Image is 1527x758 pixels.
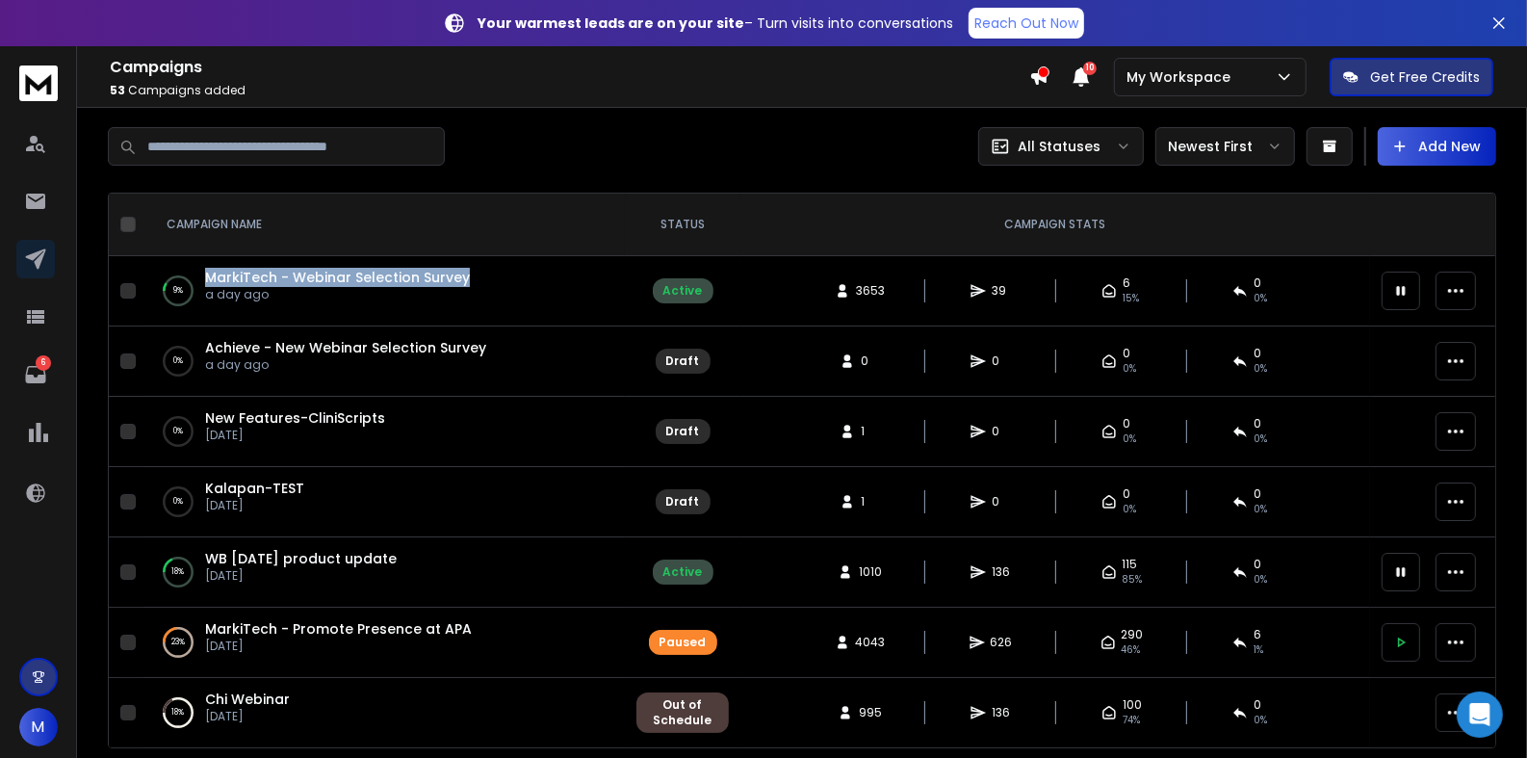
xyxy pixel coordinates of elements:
[992,424,1011,439] span: 0
[1123,416,1130,431] span: 0
[205,408,385,428] a: New Features-CliniScripts
[205,428,385,443] p: [DATE]
[172,703,185,722] p: 18 %
[1123,697,1142,713] span: 100
[1123,572,1143,588] span: 85 %
[143,397,625,467] td: 0%New Features-CliniScripts[DATE]
[173,281,183,301] p: 9 %
[143,678,625,748] td: 18%Chi Webinar[DATE]
[1457,692,1503,738] div: Open Intercom Messenger
[663,564,703,580] div: Active
[1254,346,1261,361] span: 0
[143,256,625,327] td: 9%MarkiTech - Webinar Selection Surveya day ago
[143,537,625,608] td: 18%WB [DATE] product update[DATE]
[974,13,1078,33] p: Reach Out Now
[740,194,1370,256] th: CAMPAIGN STATS
[1254,697,1261,713] span: 0
[992,353,1011,369] span: 0
[110,56,1029,79] h1: Campaigns
[1018,137,1100,156] p: All Statuses
[143,467,625,537] td: 0%Kalapan-TEST[DATE]
[1126,67,1238,87] p: My Workspace
[666,424,700,439] div: Draft
[143,608,625,678] td: 23%MarkiTech - Promote Presence at APA[DATE]
[1123,361,1136,377] span: 0%
[205,479,304,498] a: Kalapan-TEST
[1083,62,1097,75] span: 10
[1254,557,1261,572] span: 0
[861,353,880,369] span: 0
[36,355,51,371] p: 6
[1254,486,1261,502] span: 0
[205,498,304,513] p: [DATE]
[969,8,1084,39] a: Reach Out Now
[666,353,700,369] div: Draft
[1122,627,1144,642] span: 290
[1123,486,1130,502] span: 0
[992,564,1011,580] span: 136
[19,708,58,746] button: M
[173,492,183,511] p: 0 %
[205,287,470,302] p: a day ago
[1123,291,1139,306] span: 15 %
[1254,431,1267,447] span: 0%
[205,338,486,357] a: Achieve - New Webinar Selection Survey
[1330,58,1493,96] button: Get Free Credits
[478,13,953,33] p: – Turn visits into conversations
[1122,642,1141,658] span: 46 %
[1123,557,1138,572] span: 115
[205,549,397,568] span: WB [DATE] product update
[1254,275,1261,291] span: 0
[205,268,470,287] a: MarkiTech - Webinar Selection Survey
[1123,346,1130,361] span: 0
[1254,416,1261,431] span: 0
[173,422,183,441] p: 0 %
[861,424,880,439] span: 1
[1254,502,1267,517] span: 0%
[1254,713,1267,728] span: 0 %
[856,283,885,299] span: 3653
[205,568,397,584] p: [DATE]
[1123,431,1136,447] span: 0%
[173,352,183,371] p: 0 %
[1123,713,1140,728] span: 74 %
[856,635,886,650] span: 4043
[1254,627,1261,642] span: 6
[660,635,707,650] div: Paused
[16,355,55,394] a: 6
[205,639,472,654] p: [DATE]
[625,194,740,256] th: STATUS
[666,494,700,510] div: Draft
[478,13,744,33] strong: Your warmest leads are on your site
[1123,275,1130,291] span: 6
[205,709,290,724] p: [DATE]
[143,194,625,256] th: CAMPAIGN NAME
[663,283,703,299] div: Active
[1370,67,1480,87] p: Get Free Credits
[205,690,290,709] a: Chi Webinar
[171,633,185,652] p: 23 %
[205,619,472,639] a: MarkiTech - Promote Presence at APA
[1123,502,1136,517] span: 0%
[861,494,880,510] span: 1
[1254,361,1267,377] span: 0%
[1254,291,1267,306] span: 0 %
[1254,572,1267,588] span: 0 %
[992,494,1011,510] span: 0
[205,357,486,373] p: a day ago
[859,705,882,720] span: 995
[110,82,125,98] span: 53
[172,562,185,582] p: 18 %
[991,635,1013,650] span: 626
[1378,127,1496,166] button: Add New
[1155,127,1295,166] button: Newest First
[1254,642,1263,658] span: 1 %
